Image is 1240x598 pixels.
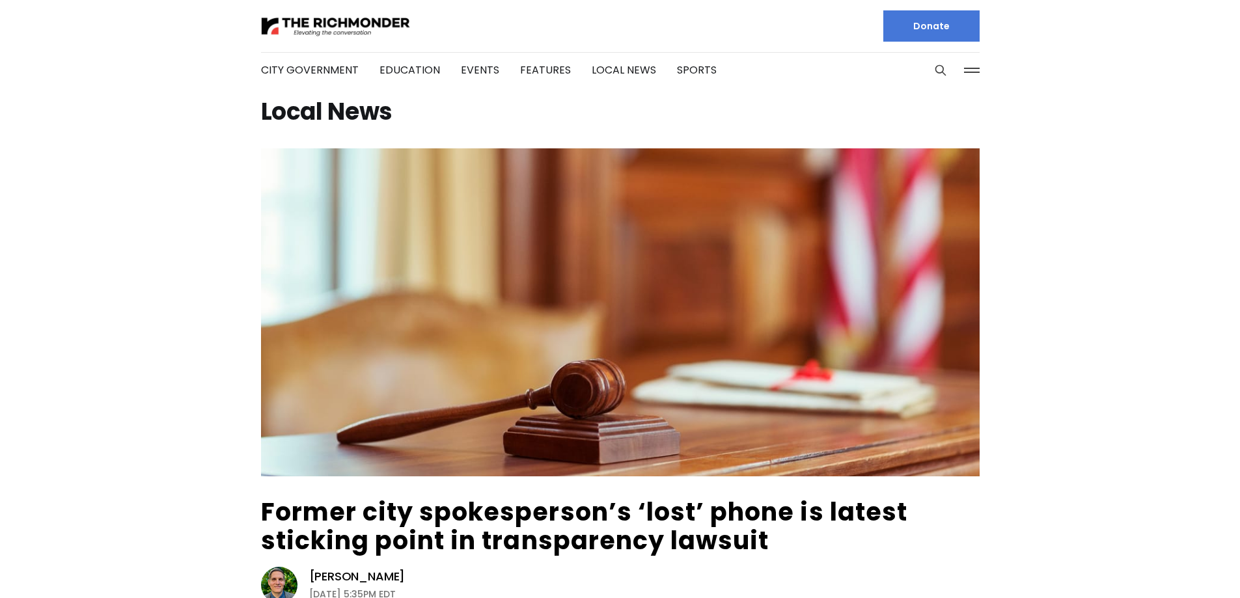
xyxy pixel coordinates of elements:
a: Sports [677,62,717,77]
a: Donate [883,10,980,42]
a: Features [520,62,571,77]
button: Search this site [931,61,950,80]
a: Events [461,62,499,77]
a: Local News [592,62,656,77]
img: The Richmonder [261,15,411,38]
a: Former city spokesperson’s ‘lost’ phone is latest sticking point in transparency lawsuit [261,495,907,558]
a: [PERSON_NAME] [309,569,406,584]
h1: Local News [261,102,980,122]
iframe: portal-trigger [1130,534,1240,598]
a: Education [379,62,440,77]
a: City Government [261,62,359,77]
